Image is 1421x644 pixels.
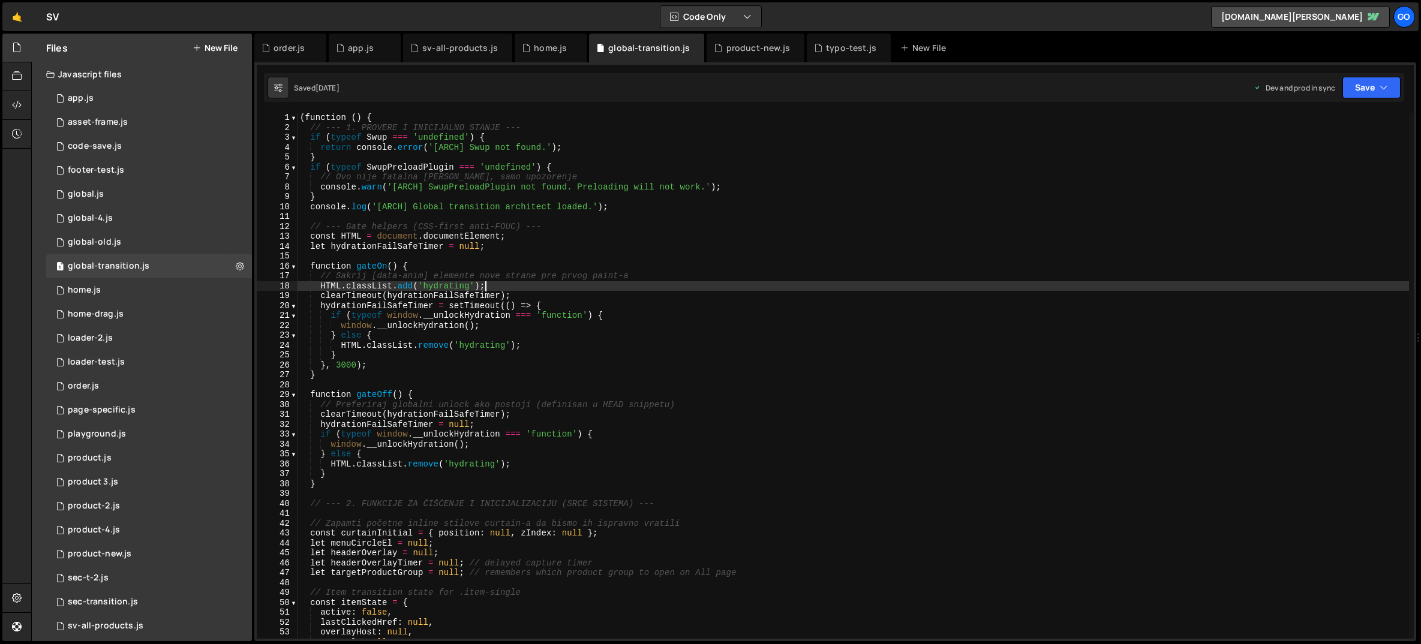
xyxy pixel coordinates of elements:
[257,271,298,281] div: 17
[68,93,94,104] div: app.js
[826,42,876,54] div: typo-test.js
[257,538,298,549] div: 44
[257,420,298,430] div: 32
[257,548,298,558] div: 45
[46,446,252,470] div: 14248/37029.js
[46,422,252,446] div: 14248/36733.js
[46,158,252,182] div: 14248/44462.js
[46,566,252,590] div: 14248/40451.js
[257,202,298,212] div: 10
[257,449,298,459] div: 35
[46,302,252,326] div: 14248/40457.js
[257,152,298,162] div: 5
[294,83,340,93] div: Saved
[1342,77,1401,98] button: Save
[68,381,99,392] div: order.js
[257,588,298,598] div: 49
[1254,83,1335,93] div: Dev and prod in sync
[257,508,298,519] div: 41
[46,326,252,350] div: 14248/42526.js
[68,357,125,368] div: loader-test.js
[68,285,101,296] div: home.js
[257,123,298,133] div: 2
[46,614,252,638] div: 14248/36682.js
[46,494,252,518] div: 14248/37103.js
[534,42,567,54] div: home.js
[257,410,298,420] div: 31
[726,42,790,54] div: product-new.js
[32,62,252,86] div: Javascript files
[46,254,252,278] div: 14248/41685.js
[68,501,120,511] div: product-2.js
[257,499,298,509] div: 40
[257,469,298,479] div: 37
[68,189,104,200] div: global.js
[68,117,128,128] div: asset-frame.js
[257,301,298,311] div: 20
[1393,6,1415,28] a: go
[274,42,305,54] div: order.js
[46,518,252,542] div: 14248/38114.js
[46,86,252,110] div: 14248/38152.js
[257,489,298,499] div: 39
[422,42,498,54] div: sv-all-products.js
[68,309,124,320] div: home-drag.js
[257,568,298,578] div: 47
[608,42,690,54] div: global-transition.js
[68,213,113,224] div: global-4.js
[193,43,238,53] button: New File
[46,350,252,374] div: 14248/42454.js
[46,374,252,398] div: 14248/41299.js
[46,590,252,614] div: 14248/40432.js
[257,172,298,182] div: 7
[257,598,298,608] div: 50
[46,10,59,24] div: SV
[56,263,64,272] span: 1
[257,528,298,538] div: 43
[257,607,298,618] div: 51
[68,141,122,152] div: code-save.js
[68,333,113,344] div: loader-2.js
[68,405,136,416] div: page-specific.js
[257,162,298,173] div: 6
[46,206,252,230] div: 14248/38116.js
[257,222,298,232] div: 12
[68,261,149,272] div: global-transition.js
[257,281,298,291] div: 18
[46,398,252,422] div: 14248/37746.js
[46,230,252,254] div: 14248/37414.js
[257,429,298,440] div: 33
[257,311,298,321] div: 21
[257,440,298,450] div: 34
[257,578,298,588] div: 48
[68,429,126,440] div: playground.js
[257,360,298,371] div: 26
[257,113,298,123] div: 1
[257,291,298,301] div: 19
[257,380,298,390] div: 28
[257,341,298,351] div: 24
[257,231,298,242] div: 13
[46,542,252,566] div: 14248/39945.js
[46,278,252,302] div: 14248/38890.js
[68,549,131,559] div: product-new.js
[68,453,112,464] div: product.js
[257,370,298,380] div: 27
[348,42,374,54] div: app.js
[257,251,298,261] div: 15
[257,330,298,341] div: 23
[660,6,761,28] button: Code Only
[257,479,298,489] div: 38
[68,597,138,607] div: sec-transition.js
[257,143,298,153] div: 4
[257,390,298,400] div: 29
[46,134,252,158] div: 14248/38021.js
[257,350,298,360] div: 25
[316,83,340,93] div: [DATE]
[257,242,298,252] div: 14
[257,400,298,410] div: 30
[257,558,298,568] div: 46
[46,41,68,55] h2: Files
[68,477,118,487] div: product 3.js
